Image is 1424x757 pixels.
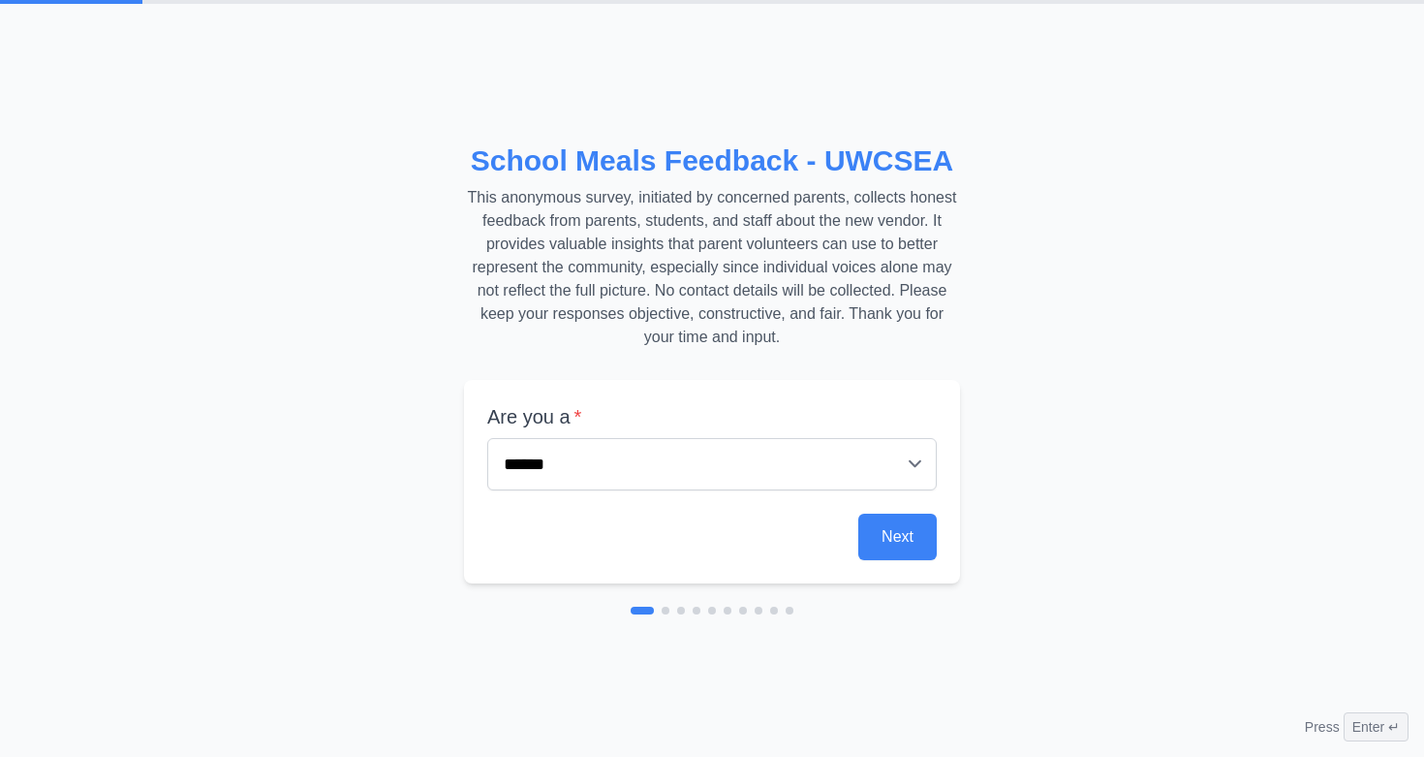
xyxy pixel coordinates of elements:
[487,403,937,430] label: Are you a
[1305,712,1409,741] div: Press
[1344,712,1409,741] span: Enter ↵
[858,514,937,560] button: Next
[464,186,960,349] p: This anonymous survey, initiated by concerned parents, collects honest feedback from parents, stu...
[464,143,960,178] h2: School Meals Feedback - UWCSEA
